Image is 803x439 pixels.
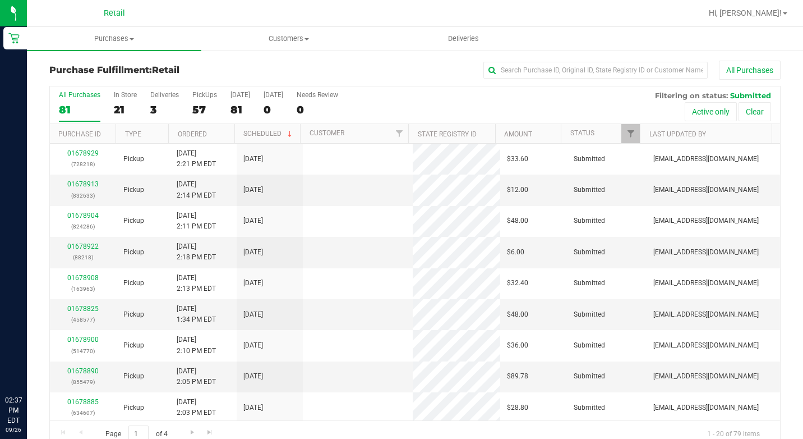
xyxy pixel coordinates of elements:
span: [EMAIL_ADDRESS][DOMAIN_NAME] [653,278,759,289]
div: PickUps [192,91,217,99]
span: Purchases [27,34,201,44]
span: [DATE] [243,278,263,289]
span: [EMAIL_ADDRESS][DOMAIN_NAME] [653,309,759,320]
span: [DATE] [243,216,263,226]
a: Scheduled [243,130,294,138]
a: Purchase ID [58,130,101,138]
a: 01678900 [67,336,99,344]
span: Submitted [574,154,605,164]
div: 21 [114,103,137,116]
span: Submitted [574,247,605,258]
span: Hi, [PERSON_NAME]! [709,8,782,17]
span: Pickup [123,185,144,195]
a: Ordered [178,130,207,138]
span: Submitted [574,371,605,382]
span: $32.40 [507,278,528,289]
a: Deliveries [376,27,551,51]
span: [DATE] 2:13 PM EDT [177,273,216,294]
a: 01678922 [67,243,99,250]
span: [EMAIL_ADDRESS][DOMAIN_NAME] [653,185,759,195]
span: Pickup [123,278,144,289]
span: [DATE] 2:10 PM EDT [177,335,216,356]
span: [DATE] [243,247,263,258]
div: [DATE] [230,91,250,99]
div: 57 [192,103,217,116]
a: 01678904 [67,212,99,219]
div: 81 [230,103,250,116]
a: Filter [621,124,640,143]
div: Needs Review [297,91,338,99]
span: $6.00 [507,247,524,258]
span: Customers [202,34,375,44]
span: Submitted [574,185,605,195]
p: 02:37 PM EDT [5,395,22,426]
span: [DATE] 1:34 PM EDT [177,304,216,325]
span: Pickup [123,403,144,413]
span: Filtering on status: [655,91,728,100]
span: Submitted [574,278,605,289]
p: (824286) [57,221,110,232]
a: Customers [201,27,376,51]
p: 09/26 [5,426,22,434]
a: Last Updated By [649,130,706,138]
span: Submitted [574,309,605,320]
p: (855479) [57,377,110,387]
a: 01678929 [67,149,99,157]
a: Status [570,129,594,137]
span: [DATE] 2:14 PM EDT [177,179,216,200]
inline-svg: Retail [8,33,20,44]
h3: Purchase Fulfillment: [49,65,293,75]
p: (458577) [57,314,110,325]
span: [DATE] 2:03 PM EDT [177,397,216,418]
span: [EMAIL_ADDRESS][DOMAIN_NAME] [653,216,759,226]
span: $48.00 [507,216,528,226]
span: [DATE] [243,403,263,413]
a: Purchases [27,27,201,51]
span: Submitted [574,340,605,351]
a: 01678885 [67,398,99,406]
span: Pickup [123,340,144,351]
span: [DATE] [243,340,263,351]
a: 01678890 [67,367,99,375]
p: (634607) [57,408,110,418]
span: [DATE] [243,309,263,320]
div: Deliveries [150,91,179,99]
span: [DATE] 2:11 PM EDT [177,211,216,232]
span: [EMAIL_ADDRESS][DOMAIN_NAME] [653,154,759,164]
span: Pickup [123,309,144,320]
span: $28.80 [507,403,528,413]
div: 3 [150,103,179,116]
span: [EMAIL_ADDRESS][DOMAIN_NAME] [653,247,759,258]
p: (88218) [57,252,110,263]
a: Customer [310,129,344,137]
p: (728218) [57,159,110,170]
div: In Store [114,91,137,99]
span: [DATE] 2:05 PM EDT [177,366,216,387]
div: All Purchases [59,91,100,99]
a: State Registry ID [418,130,477,138]
span: Retail [104,8,125,18]
div: [DATE] [264,91,283,99]
a: 01678908 [67,274,99,282]
span: [EMAIL_ADDRESS][DOMAIN_NAME] [653,371,759,382]
span: $12.00 [507,185,528,195]
span: Retail [152,65,179,75]
input: Search Purchase ID, Original ID, State Registry ID or Customer Name... [483,62,708,79]
span: Pickup [123,371,144,382]
div: 81 [59,103,100,116]
span: $36.00 [507,340,528,351]
p: (163963) [57,283,110,294]
span: [DATE] [243,185,263,195]
button: Active only [685,102,737,121]
a: 01678825 [67,305,99,313]
p: (832633) [57,190,110,201]
span: [DATE] [243,154,263,164]
a: Type [125,130,141,138]
iframe: Resource center [11,349,45,383]
button: All Purchases [719,61,781,80]
a: Filter [390,124,408,143]
span: [DATE] [243,371,263,382]
span: Deliveries [433,34,494,44]
p: (514770) [57,346,110,356]
span: Submitted [730,91,771,100]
